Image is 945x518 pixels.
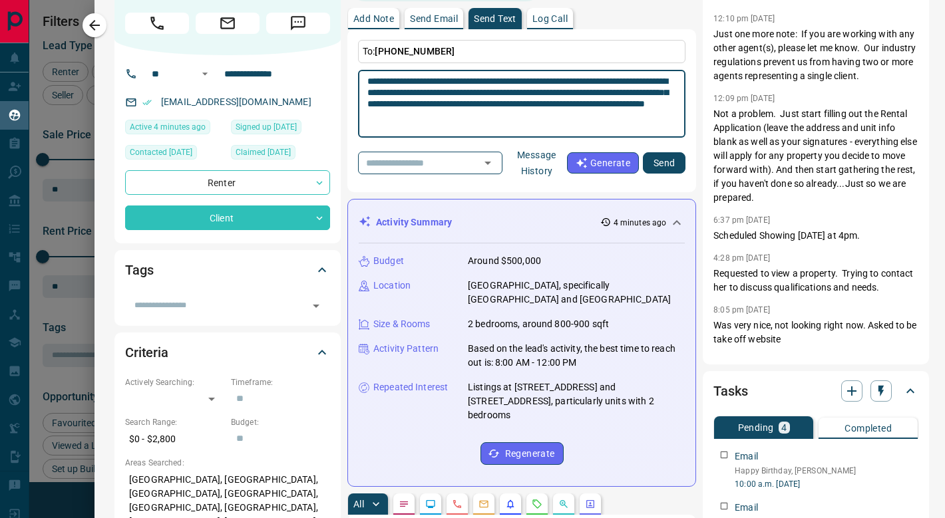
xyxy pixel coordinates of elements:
[125,416,224,428] p: Search Range:
[353,499,364,509] p: All
[130,146,192,159] span: Contacted [DATE]
[713,229,918,243] p: Scheduled Showing [DATE] at 4pm.
[558,499,569,509] svg: Opportunities
[506,144,567,182] button: Message History
[197,66,213,82] button: Open
[236,146,291,159] span: Claimed [DATE]
[478,499,489,509] svg: Emails
[713,375,918,407] div: Tasks
[125,254,330,286] div: Tags
[713,253,770,263] p: 4:28 pm [DATE]
[474,14,516,23] p: Send Text
[125,120,224,138] div: Fri Aug 15 2025
[373,317,431,331] p: Size & Rooms
[399,499,409,509] svg: Notes
[735,465,918,477] p: Happy Birthday, [PERSON_NAME]
[480,442,564,465] button: Regenerate
[358,40,685,63] p: To:
[376,215,452,229] p: Activity Summary
[468,317,609,331] p: 2 bedrooms, around 800-900 sqft
[713,107,918,205] p: Not a problem. Just start filling out the Rental Application (leave the address and unit info bla...
[713,215,770,225] p: 6:37 pm [DATE]
[614,217,666,229] p: 4 minutes ago
[713,305,770,315] p: 8:05 pm [DATE]
[196,13,260,34] span: Email
[125,342,168,363] h2: Criteria
[532,499,542,509] svg: Requests
[468,380,685,422] p: Listings at [STREET_ADDRESS] and [STREET_ADDRESS], particularly units with 2 bedrooms
[713,267,918,295] p: Requested to view a property. Trying to contact her to discuss qualifications and needs.
[478,154,497,172] button: Open
[452,499,463,509] svg: Calls
[359,210,685,235] div: Activity Summary4 minutes ago
[125,376,224,388] p: Actively Searching:
[845,424,892,433] p: Completed
[142,98,152,107] svg: Email Verified
[161,96,311,107] a: [EMAIL_ADDRESS][DOMAIN_NAME]
[373,380,448,394] p: Repeated Interest
[532,14,568,23] p: Log Call
[231,145,330,164] div: Thu Feb 20 2025
[713,14,775,23] p: 12:10 pm [DATE]
[125,170,330,195] div: Renter
[585,499,596,509] svg: Agent Actions
[125,145,224,164] div: Mon Apr 28 2025
[375,46,455,57] span: [PHONE_NUMBER]
[373,279,411,293] p: Location
[125,259,153,281] h2: Tags
[713,319,918,346] p: Was very nice, not looking right now. Asked to be take off website
[567,152,639,174] button: Generate
[307,297,325,315] button: Open
[468,254,541,268] p: Around $500,000
[735,501,758,515] p: Email
[505,499,516,509] svg: Listing Alerts
[373,254,404,268] p: Budget
[468,342,685,370] p: Based on the lead's activity, the best time to reach out is: 8:00 AM - 12:00 PM
[130,120,206,134] span: Active 4 minutes ago
[781,423,787,432] p: 4
[643,152,685,174] button: Send
[410,14,458,23] p: Send Email
[713,27,918,83] p: Just one more note: If you are working with any other agent(s), please let me know. Our industry ...
[735,478,918,490] p: 10:00 a.m. [DATE]
[373,342,439,356] p: Activity Pattern
[236,120,297,134] span: Signed up [DATE]
[125,428,224,450] p: $0 - $2,800
[468,279,685,307] p: [GEOGRAPHIC_DATA], specifically [GEOGRAPHIC_DATA] and [GEOGRAPHIC_DATA]
[738,423,774,432] p: Pending
[713,380,747,402] h2: Tasks
[125,336,330,368] div: Criteria
[266,13,330,34] span: Message
[125,205,330,230] div: Client
[231,120,330,138] div: Mon Jan 24 2022
[735,450,758,463] p: Email
[425,499,436,509] svg: Lead Browsing Activity
[353,14,394,23] p: Add Note
[231,416,330,428] p: Budget:
[125,13,189,34] span: Call
[125,457,330,469] p: Areas Searched:
[231,376,330,388] p: Timeframe:
[713,94,775,103] p: 12:09 pm [DATE]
